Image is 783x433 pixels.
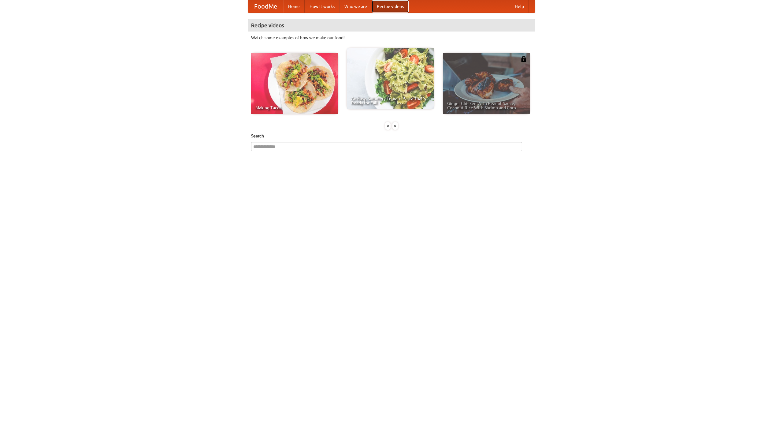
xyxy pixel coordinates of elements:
span: Making Tacos [255,106,334,110]
a: Making Tacos [251,53,338,114]
div: « [385,122,391,130]
a: Help [510,0,529,13]
a: An Easy, Summery Tomato Pasta That's Ready for Fall [347,48,434,109]
img: 483408.png [521,56,527,62]
span: An Easy, Summery Tomato Pasta That's Ready for Fall [351,96,429,105]
h5: Search [251,133,532,139]
a: Who we are [340,0,372,13]
a: Recipe videos [372,0,409,13]
h4: Recipe videos [248,19,535,32]
a: Home [283,0,305,13]
a: FoodMe [248,0,283,13]
div: » [392,122,398,130]
a: How it works [305,0,340,13]
p: Watch some examples of how we make our food! [251,35,532,41]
